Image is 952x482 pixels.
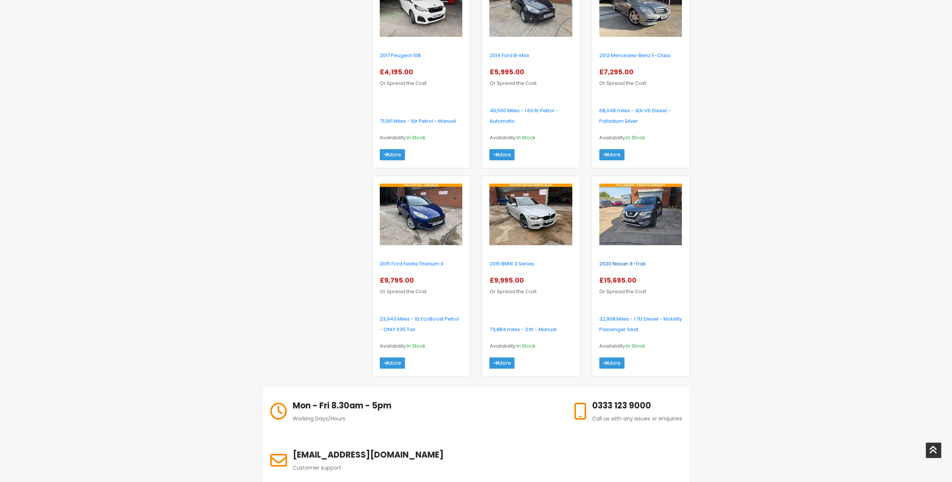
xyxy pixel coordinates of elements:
span: In Stock [407,134,426,141]
p: 23,943 Miles - 1Lt EcoBoost Petrol - ONLY £35 Tax [380,314,462,335]
p: 73,884 miles - 2 ltr - Manual [489,324,572,335]
a: 2012 Mercedes-Benz E-Class [599,52,671,59]
span: £4,195.00 [380,67,416,77]
p: 40,500 Miles - 1.60 ltr Petrol - Automatic [489,105,572,127]
p: Availability: [380,341,462,351]
p: 68,048 miles - 3Ltr V6 Diesel - Palladium Silver [599,105,682,127]
p: Or Spread the Cost [489,67,572,89]
a: More [599,149,624,160]
a: 2014 Ford B-Max [489,52,529,59]
h6: Mon - Fri 8.30am - 5pm [293,399,391,412]
h6: [EMAIL_ADDRESS][DOMAIN_NAME] [293,449,444,461]
p: Or Spread the Cost [599,275,682,297]
a: £7,295.00 [599,69,636,76]
a: £5,995.00 [489,69,527,76]
a: £15,695.00 [599,277,639,285]
span: Call us with any issues or enquiries [592,415,682,422]
p: Availability: [489,133,572,143]
p: Or Spread the Cost [380,67,462,89]
img: 2020-nissan-x-trail [599,184,682,245]
p: 32,958 Miles - 1.7Lt Diesel - Mobility Passenger Seat [599,314,682,335]
p: Availability: [599,133,682,143]
span: £7,295.00 [599,67,636,77]
span: In Stock [626,342,645,349]
p: Or Spread the Cost [599,67,682,89]
a: £9,995.00 [489,277,526,285]
a: 2015 Ford Fiesta Titanium X [380,260,444,267]
p: Or Spread the Cost [489,275,572,297]
span: Working Days/Hours [293,415,345,422]
span: £9,995.00 [489,276,526,285]
a: More [489,357,514,369]
a: £9,795.00 [380,277,417,285]
span: £9,795.00 [380,276,417,285]
a: More [380,149,405,160]
a: More [599,357,624,369]
p: 71,061 Miles - 1Ltr Petrol - Manual [380,116,462,127]
a: More [489,149,514,160]
span: In Stock [407,342,426,349]
span: In Stock [516,134,535,141]
span: In Stock [626,134,645,141]
span: Customer support [293,464,341,471]
span: £15,695.00 [599,276,639,285]
a: £4,195.00 [380,69,416,76]
a: More [380,357,405,369]
p: Availability: [380,133,462,143]
h6: 0333 123 9000 [592,399,682,412]
p: Availability: [599,341,682,351]
img: 2015-bmw-3-series [489,184,572,245]
a: 2020 Nissan X-Trail [599,260,645,267]
span: In Stock [516,342,535,349]
p: Or Spread the Cost [380,275,462,297]
img: 2015-ford-fiesta-titanium-x [380,184,462,245]
p: Availability: [489,341,572,351]
a: 2017 Peugeot 108 [380,52,421,59]
a: 2015 BMW 3 Series [489,260,534,267]
span: £5,995.00 [489,67,527,77]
